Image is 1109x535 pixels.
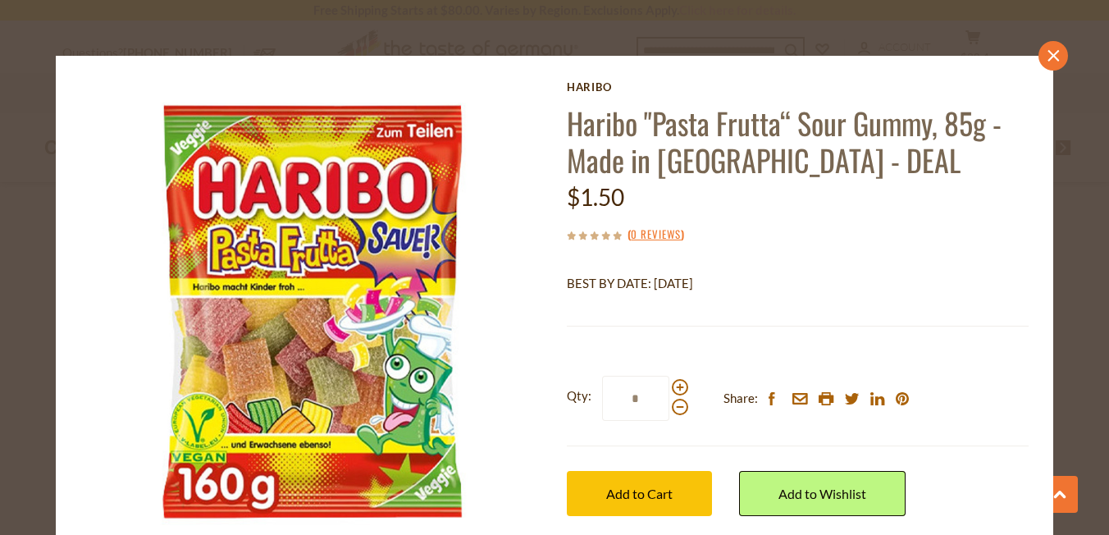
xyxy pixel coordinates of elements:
a: Haribo [567,80,1029,94]
span: $1.50 [567,183,624,211]
button: Add to Cart [567,471,712,516]
span: ( ) [628,226,684,242]
strong: Qty: [567,386,591,406]
a: 0 Reviews [631,226,681,244]
span: Share: [723,388,758,409]
a: Add to Wishlist [739,471,906,516]
input: Qty: [602,376,669,421]
a: Haribo "Pasta Frutta“ Sour Gummy, 85g - Made in [GEOGRAPHIC_DATA] - DEAL [567,101,1002,181]
span: Add to Cart [606,486,673,501]
p: BEST BY DATE: [DATE] [567,273,1029,294]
